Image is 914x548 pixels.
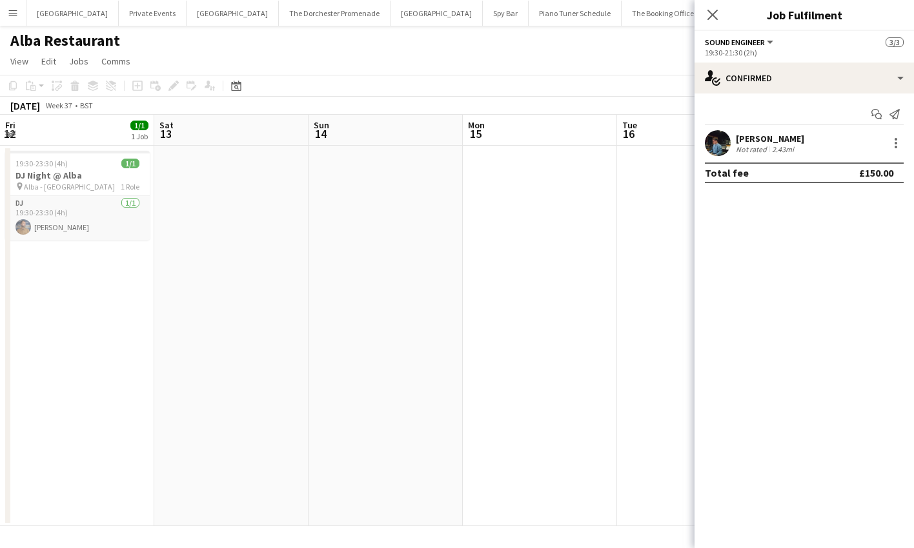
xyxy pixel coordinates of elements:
div: BST [80,101,93,110]
span: Sound Engineer [705,37,765,47]
span: Alba - [GEOGRAPHIC_DATA] [24,182,115,191]
div: £150.00 [859,166,893,179]
span: 1/1 [130,121,148,130]
h1: Alba Restaurant [10,31,120,50]
span: Tue [622,119,637,131]
div: 1 Job [131,132,148,141]
div: [DATE] [10,99,40,112]
span: 1/1 [121,159,139,168]
div: Confirmed [695,63,914,93]
span: 1 Role [121,182,139,191]
span: 15 [466,126,485,141]
button: Piano Tuner Schedule [529,1,622,26]
a: Jobs [64,53,94,70]
div: Total fee [705,166,749,179]
button: The Dorchester Promenade [279,1,391,26]
span: 14 [312,126,329,141]
app-card-role: DJ1/119:30-23:30 (4h)[PERSON_NAME] [5,196,150,240]
h3: Job Fulfilment [695,6,914,23]
span: 12 [3,126,15,141]
div: Not rated [736,144,769,154]
span: Jobs [69,55,88,67]
button: Sound Engineer [705,37,775,47]
span: 13 [157,126,174,141]
span: View [10,55,28,67]
span: 3/3 [886,37,904,47]
span: Mon [468,119,485,131]
span: Week 37 [43,101,75,110]
div: 2.43mi [769,144,797,154]
button: The Booking Office 1869 [622,1,722,26]
a: View [5,53,34,70]
button: Spy Bar [483,1,529,26]
span: Comms [101,55,130,67]
div: [PERSON_NAME] [736,133,804,144]
app-job-card: 19:30-23:30 (4h)1/1DJ Night @ Alba Alba - [GEOGRAPHIC_DATA]1 RoleDJ1/119:30-23:30 (4h)[PERSON_NAME] [5,151,150,240]
span: 19:30-23:30 (4h) [15,159,68,168]
button: [GEOGRAPHIC_DATA] [26,1,119,26]
span: 16 [620,126,637,141]
span: Edit [41,55,56,67]
h3: DJ Night @ Alba [5,170,150,181]
span: Sun [314,119,329,131]
button: [GEOGRAPHIC_DATA] [187,1,279,26]
button: [GEOGRAPHIC_DATA] [391,1,483,26]
a: Comms [96,53,136,70]
div: 19:30-21:30 (2h) [705,48,904,57]
span: Fri [5,119,15,131]
button: Private Events [119,1,187,26]
a: Edit [36,53,61,70]
span: Sat [159,119,174,131]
